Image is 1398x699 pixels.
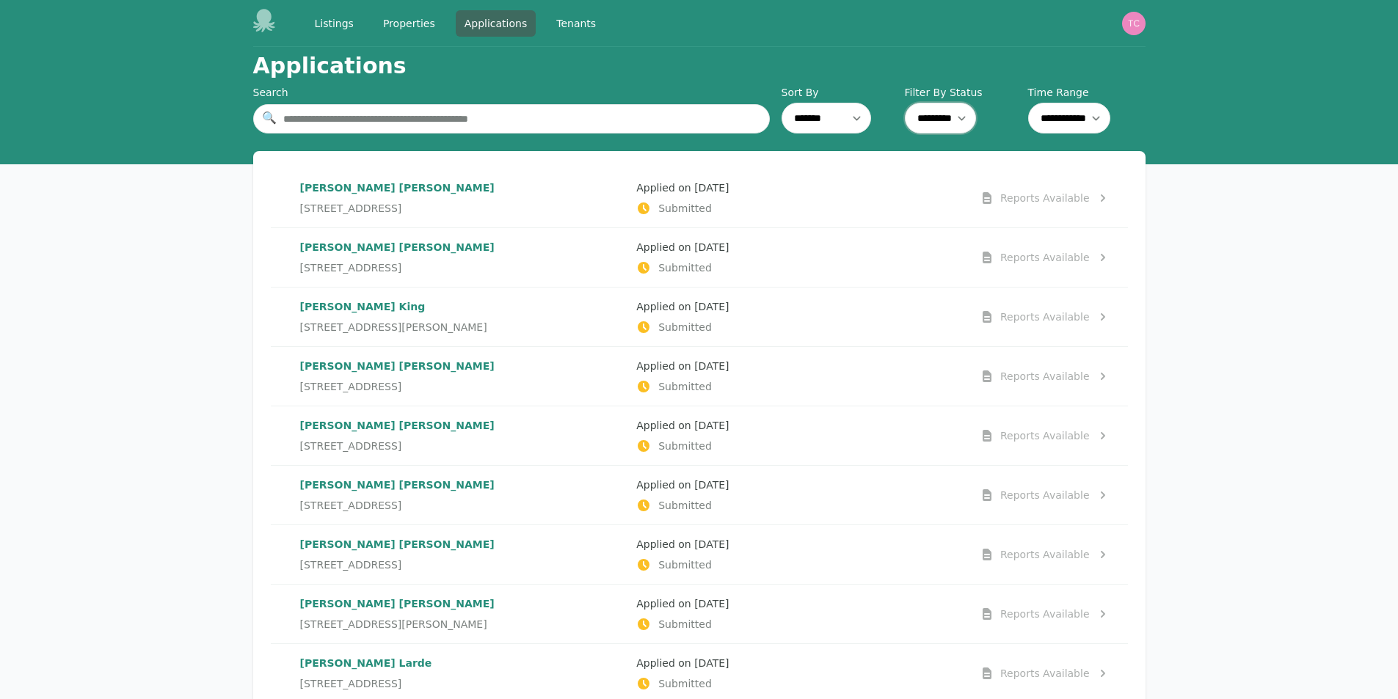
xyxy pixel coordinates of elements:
[300,537,625,552] p: [PERSON_NAME] [PERSON_NAME]
[636,498,961,513] p: Submitted
[271,466,1128,524] a: [PERSON_NAME] [PERSON_NAME][STREET_ADDRESS]Applied on [DATE]SubmittedReports Available
[1000,428,1090,443] div: Reports Available
[271,288,1128,346] a: [PERSON_NAME] King[STREET_ADDRESS][PERSON_NAME]Applied on [DATE]SubmittedReports Available
[905,85,1022,100] label: Filter By Status
[694,538,729,550] time: [DATE]
[694,241,729,253] time: [DATE]
[636,596,961,611] p: Applied on
[636,379,961,394] p: Submitted
[300,617,487,632] span: [STREET_ADDRESS][PERSON_NAME]
[1000,250,1090,265] div: Reports Available
[636,477,961,492] p: Applied on
[271,347,1128,406] a: [PERSON_NAME] [PERSON_NAME][STREET_ADDRESS]Applied on [DATE]SubmittedReports Available
[694,598,729,610] time: [DATE]
[253,85,770,100] div: Search
[271,228,1128,287] a: [PERSON_NAME] [PERSON_NAME][STREET_ADDRESS]Applied on [DATE]SubmittedReports Available
[636,557,961,572] p: Submitted
[306,10,363,37] a: Listings
[636,299,961,314] p: Applied on
[300,180,625,195] p: [PERSON_NAME] [PERSON_NAME]
[694,182,729,194] time: [DATE]
[300,596,625,611] p: [PERSON_NAME] [PERSON_NAME]
[300,676,402,691] span: [STREET_ADDRESS]
[300,557,402,572] span: [STREET_ADDRESS]
[636,617,961,632] p: Submitted
[1000,547,1090,562] div: Reports Available
[694,420,729,431] time: [DATE]
[636,676,961,691] p: Submitted
[547,10,605,37] a: Tenants
[271,169,1128,227] a: [PERSON_NAME] [PERSON_NAME][STREET_ADDRESS]Applied on [DATE]SubmittedReports Available
[300,656,625,670] p: [PERSON_NAME] Larde
[782,85,899,100] label: Sort By
[300,418,625,433] p: [PERSON_NAME] [PERSON_NAME]
[271,406,1128,465] a: [PERSON_NAME] [PERSON_NAME][STREET_ADDRESS]Applied on [DATE]SubmittedReports Available
[636,240,961,255] p: Applied on
[636,320,961,334] p: Submitted
[300,379,402,394] span: [STREET_ADDRESS]
[694,657,729,669] time: [DATE]
[694,360,729,372] time: [DATE]
[300,240,625,255] p: [PERSON_NAME] [PERSON_NAME]
[636,418,961,433] p: Applied on
[636,180,961,195] p: Applied on
[636,656,961,670] p: Applied on
[1000,607,1090,621] div: Reports Available
[636,260,961,275] p: Submitted
[300,320,487,334] span: [STREET_ADDRESS][PERSON_NAME]
[456,10,536,37] a: Applications
[271,585,1128,643] a: [PERSON_NAME] [PERSON_NAME][STREET_ADDRESS][PERSON_NAME]Applied on [DATE]SubmittedReports Available
[300,260,402,275] span: [STREET_ADDRESS]
[1000,666,1090,681] div: Reports Available
[636,537,961,552] p: Applied on
[1000,310,1090,324] div: Reports Available
[1028,85,1146,100] label: Time Range
[1000,191,1090,205] div: Reports Available
[1000,488,1090,502] div: Reports Available
[300,359,625,373] p: [PERSON_NAME] [PERSON_NAME]
[300,477,625,492] p: [PERSON_NAME] [PERSON_NAME]
[374,10,444,37] a: Properties
[1000,369,1090,384] div: Reports Available
[300,439,402,453] span: [STREET_ADDRESS]
[636,359,961,373] p: Applied on
[694,301,729,312] time: [DATE]
[271,525,1128,584] a: [PERSON_NAME] [PERSON_NAME][STREET_ADDRESS]Applied on [DATE]SubmittedReports Available
[300,299,625,314] p: [PERSON_NAME] King
[694,479,729,491] time: [DATE]
[253,53,407,79] h1: Applications
[300,498,402,513] span: [STREET_ADDRESS]
[636,201,961,216] p: Submitted
[300,201,402,216] span: [STREET_ADDRESS]
[636,439,961,453] p: Submitted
